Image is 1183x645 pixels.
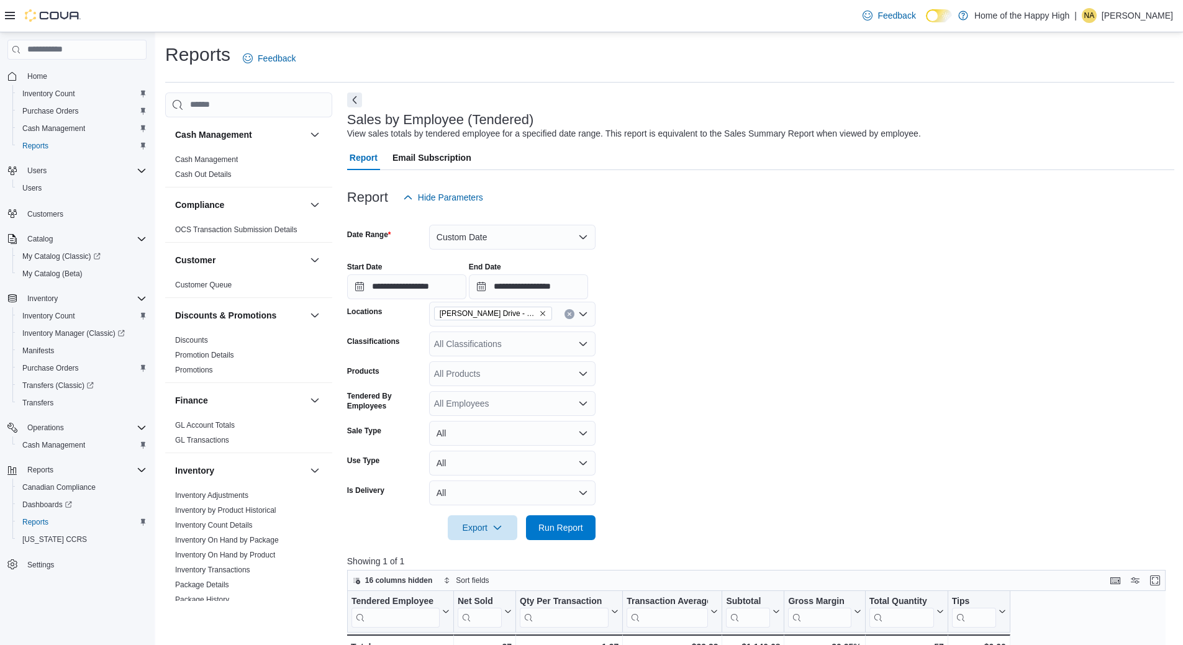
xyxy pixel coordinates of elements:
span: Transfers (Classic) [22,381,94,390]
a: My Catalog (Classic) [17,249,106,264]
h3: Customer [175,254,215,266]
button: Canadian Compliance [12,479,152,496]
div: Compliance [165,222,332,242]
h3: Discounts & Promotions [175,309,276,322]
a: Inventory Count [17,86,80,101]
button: Hide Parameters [398,185,488,210]
a: Package Details [175,580,229,589]
button: All [429,480,596,505]
span: [US_STATE] CCRS [22,534,87,544]
div: Tips [952,596,996,608]
span: Inventory by Product Historical [175,505,276,515]
button: Reports [2,461,152,479]
span: My Catalog (Beta) [22,269,83,279]
span: Users [17,181,147,196]
button: Reports [12,513,152,531]
p: | [1074,8,1077,23]
h3: Inventory [175,464,214,477]
div: Tendered Employee [351,596,440,628]
span: Transfers [22,398,53,408]
a: Package History [175,595,229,604]
span: Inventory Count [17,86,147,101]
button: Users [22,163,52,178]
a: Transfers (Classic) [12,377,152,394]
span: 16 columns hidden [365,575,433,585]
span: Reports [27,465,53,475]
a: Customer Queue [175,281,232,289]
div: Qty Per Transaction [520,596,609,608]
a: Inventory Adjustments [175,491,248,500]
button: Clear input [564,309,574,319]
span: Operations [27,423,64,433]
h3: Compliance [175,199,224,211]
button: Cash Management [307,127,322,142]
div: Qty Per Transaction [520,596,609,628]
span: Cash Management [22,440,85,450]
button: Keyboard shortcuts [1108,573,1123,588]
div: Total Quantity [869,596,933,608]
span: Cash Management [17,438,147,453]
button: Compliance [307,197,322,212]
span: Dundas - Osler Drive - Friendly Stranger [434,307,552,320]
div: Tendered Employee [351,596,440,608]
button: All [429,451,596,476]
a: Reports [17,515,53,530]
a: Promotion Details [175,351,234,359]
button: Display options [1128,573,1143,588]
span: Dashboards [22,500,72,510]
button: Transaction Average [627,596,718,628]
div: Total Quantity [869,596,933,628]
button: Inventory [175,464,305,477]
button: Manifests [12,342,152,359]
span: Dashboards [17,497,147,512]
span: Feedback [877,9,915,22]
a: Cash Out Details [175,170,232,179]
button: Reports [12,137,152,155]
span: Cash Management [17,121,147,136]
label: Sale Type [347,426,381,436]
div: Subtotal [726,596,770,628]
span: Export [455,515,510,540]
button: Discounts & Promotions [175,309,305,322]
span: Purchase Orders [22,363,79,373]
button: Catalog [2,230,152,248]
input: Dark Mode [926,9,952,22]
button: Inventory Count [12,85,152,102]
button: All [429,421,596,446]
span: Customer Queue [175,280,232,290]
label: Locations [347,307,383,317]
span: My Catalog (Classic) [22,251,101,261]
button: Inventory [307,463,322,478]
button: Operations [22,420,69,435]
a: Cash Management [17,438,90,453]
p: Showing 1 of 1 [347,555,1174,567]
button: 16 columns hidden [348,573,438,588]
div: Gross Margin [788,596,851,628]
button: Finance [307,393,322,408]
label: Date Range [347,230,391,240]
a: Inventory On Hand by Package [175,536,279,544]
button: My Catalog (Beta) [12,265,152,282]
button: Catalog [22,232,58,246]
a: Canadian Compliance [17,480,101,495]
button: Cash Management [12,120,152,137]
span: GL Account Totals [175,420,235,430]
label: Classifications [347,336,400,346]
span: Hide Parameters [418,191,483,204]
span: Run Report [538,521,583,534]
span: Promotions [175,365,213,375]
button: Discounts & Promotions [307,308,322,323]
nav: Complex example [7,62,147,606]
a: [US_STATE] CCRS [17,532,92,547]
span: Manifests [17,343,147,358]
label: Start Date [347,262,383,272]
button: Qty Per Transaction [520,596,619,628]
div: View sales totals by tendered employee for a specified date range. This report is equivalent to t... [347,127,921,140]
button: Export [448,515,517,540]
p: Home of the Happy High [974,8,1069,23]
a: My Catalog (Classic) [12,248,152,265]
button: Purchase Orders [12,359,152,377]
a: Inventory Transactions [175,566,250,574]
div: Customer [165,277,332,297]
